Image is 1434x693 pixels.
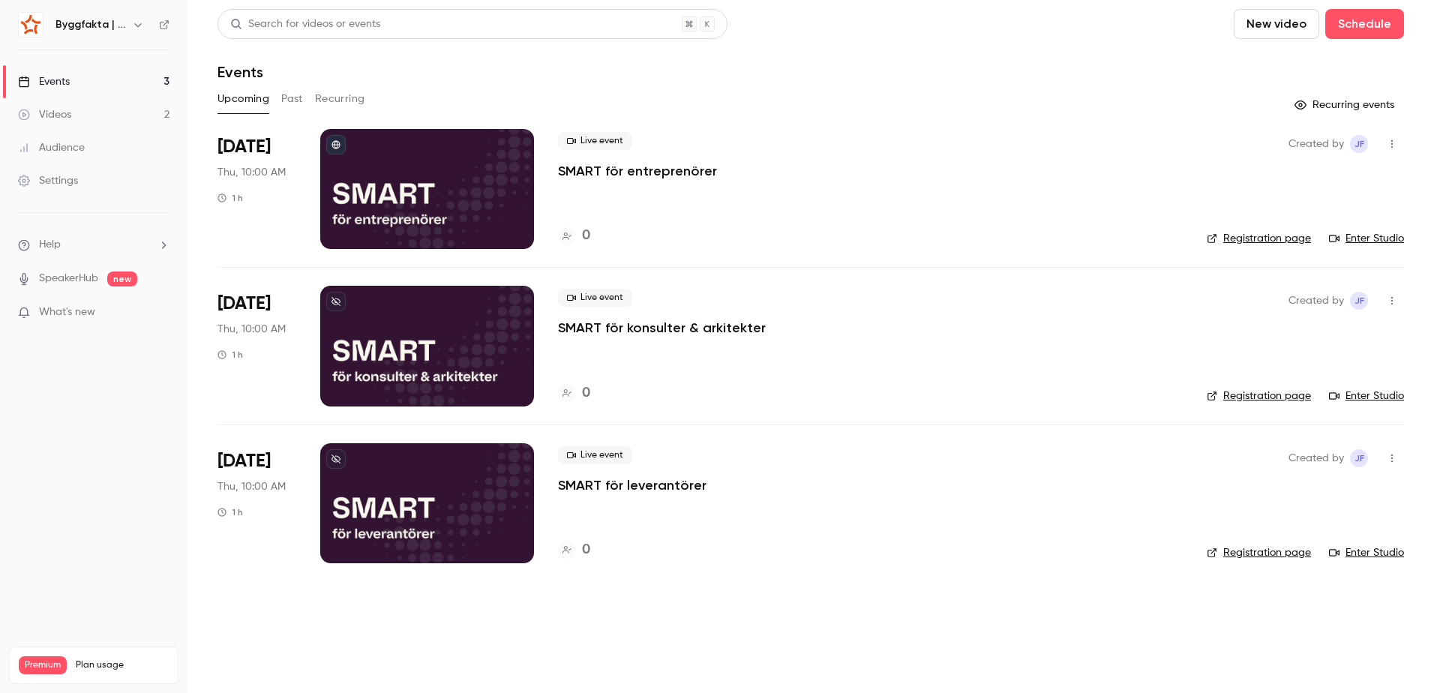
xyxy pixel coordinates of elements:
h4: 0 [582,226,590,246]
div: Sep 11 Thu, 10:00 AM (Europe/Stockholm) [217,129,296,249]
span: What's new [39,304,95,320]
span: new [107,271,137,286]
div: Videos [18,107,71,122]
span: JF [1354,292,1364,310]
a: Enter Studio [1329,388,1404,403]
span: JF [1354,449,1364,467]
div: Nov 6 Thu, 10:00 AM (Europe/Stockholm) [217,443,296,563]
span: Help [39,237,61,253]
a: Enter Studio [1329,231,1404,246]
li: help-dropdown-opener [18,237,169,253]
button: Recurring events [1288,93,1404,117]
span: Live event [558,132,632,150]
span: Created by [1288,292,1344,310]
span: Thu, 10:00 AM [217,479,286,494]
div: 1 h [217,192,243,204]
button: Past [281,87,303,111]
span: Josephine Fantenberg [1350,135,1368,153]
span: [DATE] [217,449,271,473]
span: JF [1354,135,1364,153]
button: Schedule [1325,9,1404,39]
span: Created by [1288,449,1344,467]
div: 1 h [217,506,243,518]
a: Registration page [1207,231,1311,246]
span: Live event [558,446,632,464]
a: SMART för entreprenörer [558,162,717,180]
img: Byggfakta | Powered by Hubexo [19,13,43,37]
span: Created by [1288,135,1344,153]
h1: Events [217,63,263,81]
span: Thu, 10:00 AM [217,165,286,180]
div: Audience [18,140,85,155]
a: 0 [558,540,590,560]
a: Enter Studio [1329,545,1404,560]
div: Settings [18,173,78,188]
a: 0 [558,383,590,403]
a: 0 [558,226,590,246]
h6: Byggfakta | Powered by Hubexo [55,17,126,32]
button: Upcoming [217,87,269,111]
h4: 0 [582,540,590,560]
a: SpeakerHub [39,271,98,286]
span: Josephine Fantenberg [1350,449,1368,467]
span: Live event [558,289,632,307]
a: Registration page [1207,388,1311,403]
span: Thu, 10:00 AM [217,322,286,337]
span: Premium [19,656,67,674]
a: SMART för konsulter & arkitekter [558,319,766,337]
button: New video [1234,9,1319,39]
div: 1 h [217,349,243,361]
div: Events [18,74,70,89]
button: Recurring [315,87,365,111]
a: Registration page [1207,545,1311,560]
span: [DATE] [217,135,271,159]
span: [DATE] [217,292,271,316]
span: Plan usage [76,659,169,671]
a: SMART för leverantörer [558,476,706,494]
div: Oct 2 Thu, 10:00 AM (Europe/Stockholm) [217,286,296,406]
div: Search for videos or events [230,16,380,32]
h4: 0 [582,383,590,403]
span: Josephine Fantenberg [1350,292,1368,310]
